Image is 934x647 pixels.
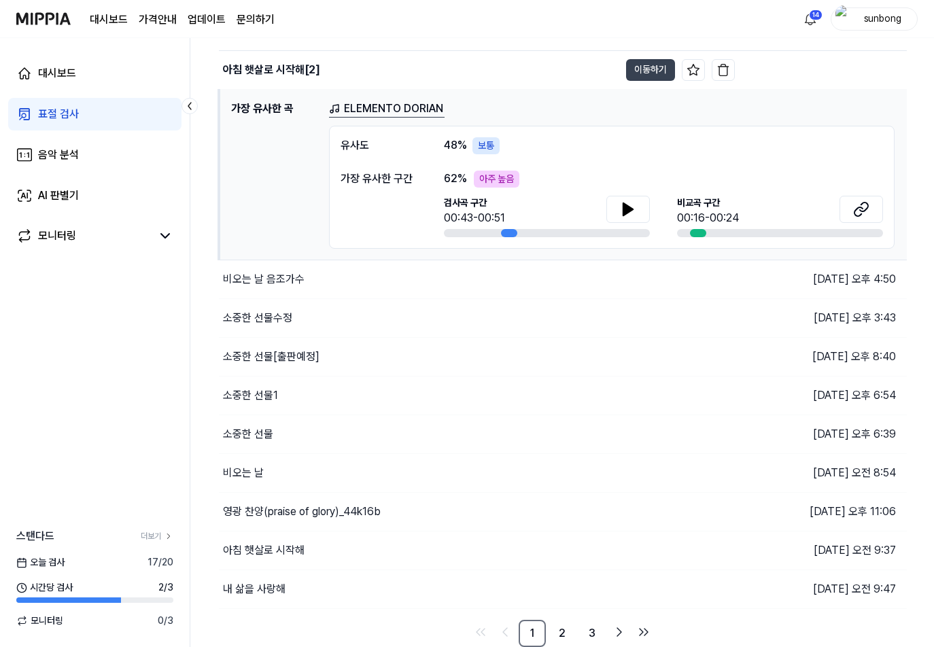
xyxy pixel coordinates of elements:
[223,271,305,287] div: 비오는 날 음조가수
[158,614,173,628] span: 0 / 3
[677,210,739,226] div: 00:16-00:24
[735,415,907,453] td: [DATE] 오후 6:39
[223,426,273,442] div: 소중한 선물
[835,5,852,33] img: profile
[735,531,907,570] td: [DATE] 오전 9:37
[139,12,177,28] button: 가격안내
[608,621,630,643] a: Go to next page
[809,10,823,20] div: 14
[38,188,79,204] div: AI 판별기
[223,465,264,481] div: 비오는 날
[735,50,907,89] td: [DATE] 오후 10:28
[735,376,907,415] td: [DATE] 오후 6:54
[16,528,54,544] span: 스탠다드
[223,310,292,326] div: 소중한 선물수정
[578,620,606,647] a: 3
[223,349,319,365] div: 소중한 선물[출판예정]
[802,11,818,27] img: 알림
[444,171,467,187] span: 62 %
[735,298,907,337] td: [DATE] 오후 3:43
[444,196,505,210] span: 검사곡 구간
[329,101,445,118] a: ELEMENTO DORIAN
[735,492,907,531] td: [DATE] 오후 11:06
[38,106,79,122] div: 표절 검사
[16,555,65,570] span: 오늘 검사
[716,63,730,77] img: delete
[472,137,500,154] div: 보통
[341,171,417,187] div: 가장 유사한 구간
[856,11,909,26] div: sunbong
[223,581,286,597] div: 내 삶을 사랑해
[626,59,675,81] button: 이동하기
[799,8,821,30] button: 알림14
[90,12,128,28] a: 대시보드
[158,580,173,595] span: 2 / 3
[735,570,907,608] td: [DATE] 오전 9:47
[141,530,173,542] a: 더보기
[677,196,739,210] span: 비교곡 구간
[38,147,79,163] div: 음악 분석
[494,621,516,643] a: Go to previous page
[218,620,907,647] nav: pagination
[444,137,467,154] span: 48 %
[8,179,181,212] a: AI 판별기
[470,621,491,643] a: Go to first page
[735,260,907,298] td: [DATE] 오후 4:50
[223,387,278,404] div: 소중한 선물1
[16,580,73,595] span: 시간당 검사
[474,171,519,188] div: 아주 높음
[549,620,576,647] a: 2
[223,542,305,559] div: 아침 햇살로 시작해
[8,139,181,171] a: 음악 분석
[8,98,181,130] a: 표절 검사
[223,504,381,520] div: 영광 찬양(praise of glory)_44k16b
[633,621,655,643] a: Go to last page
[735,337,907,376] td: [DATE] 오후 8:40
[831,7,918,31] button: profilesunbong
[38,228,76,244] div: 모니터링
[8,57,181,90] a: 대시보드
[444,210,505,226] div: 00:43-00:51
[148,555,173,570] span: 17 / 20
[735,453,907,492] td: [DATE] 오전 8:54
[16,228,152,244] a: 모니터링
[223,62,319,78] div: 아침 햇살로 시작해[2]
[341,137,417,154] div: 유사도
[237,12,275,28] a: 문의하기
[38,65,76,82] div: 대시보드
[188,12,226,28] a: 업데이트
[16,614,63,628] span: 모니터링
[519,620,546,647] a: 1
[231,101,318,249] h1: 가장 유사한 곡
